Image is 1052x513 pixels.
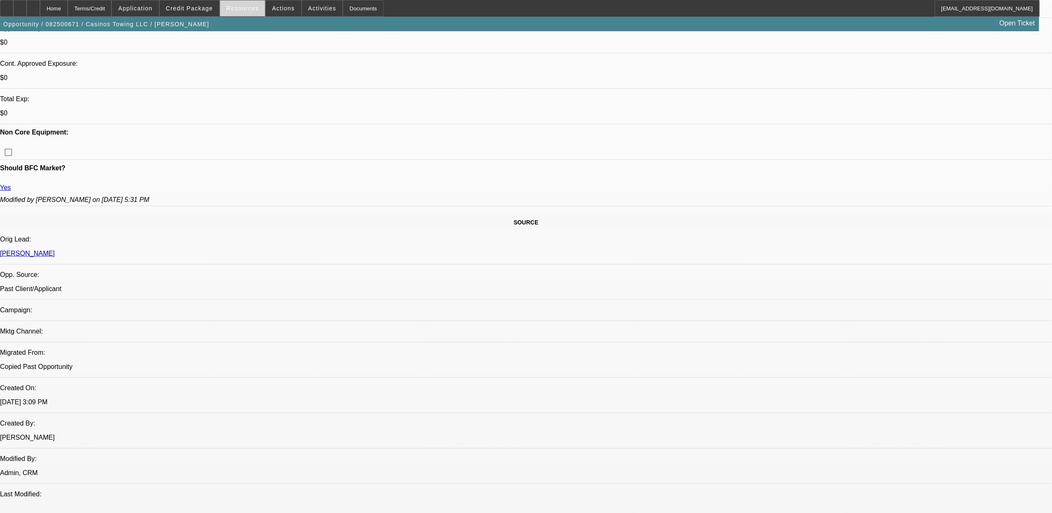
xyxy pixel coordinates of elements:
span: Actions [272,5,295,12]
span: Activities [308,5,337,12]
button: Credit Package [160,0,219,16]
span: Application [118,5,152,12]
button: Resources [220,0,265,16]
span: Opportunity / 082500671 / Casinos Towing LLC / [PERSON_NAME] [3,21,209,27]
a: Open Ticket [996,16,1038,30]
span: Resources [226,5,259,12]
button: Application [112,0,158,16]
button: Activities [302,0,343,16]
span: SOURCE [514,219,539,226]
button: Actions [266,0,301,16]
span: Credit Package [166,5,213,12]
